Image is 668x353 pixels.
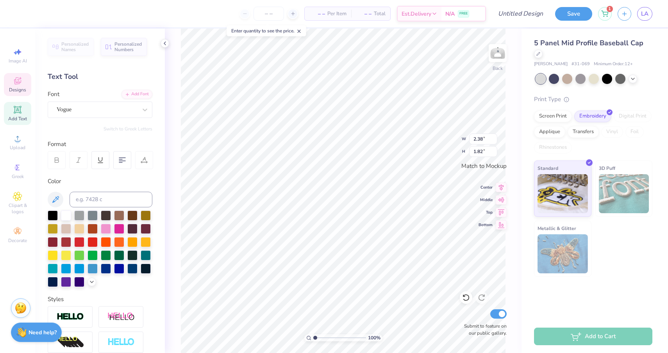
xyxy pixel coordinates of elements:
a: LA [637,7,652,21]
span: N/A [445,10,455,18]
label: Submit to feature on our public gallery. [460,323,507,337]
img: Negative Space [107,338,135,347]
button: Save [555,7,592,21]
span: – – [356,10,372,18]
img: Shadow [107,312,135,322]
span: [PERSON_NAME] [534,61,568,68]
span: Add Text [8,116,27,122]
div: Foil [625,126,644,138]
span: 5 Panel Mid Profile Baseball Cap [534,38,643,48]
div: Text Tool [48,71,152,82]
div: Format [48,140,153,149]
span: Bottom [479,222,493,228]
div: Embroidery [574,111,611,122]
span: Image AI [9,58,27,64]
strong: Need help? [29,329,57,336]
span: Decorate [8,237,27,244]
img: 3D Puff [599,174,649,213]
button: Switch to Greek Letters [104,126,152,132]
span: 100 % [368,334,380,341]
span: FREE [459,11,468,16]
label: Font [48,90,59,99]
div: Screen Print [534,111,572,122]
img: Back [490,45,505,61]
img: Standard [538,174,588,213]
span: Personalized Numbers [114,41,142,52]
span: Est. Delivery [402,10,431,18]
span: LA [641,9,648,18]
span: Minimum Order: 12 + [594,61,633,68]
img: Stroke [57,312,84,321]
span: Greek [12,173,24,180]
span: Standard [538,164,558,172]
span: 1 [607,6,613,12]
div: Color [48,177,152,186]
span: Top [479,210,493,215]
span: Center [479,185,493,190]
div: Back [493,65,503,72]
span: Designs [9,87,26,93]
div: Styles [48,295,152,304]
span: # 31-069 [572,61,590,68]
input: e.g. 7428 c [70,192,152,207]
div: Rhinestones [534,142,572,153]
img: Metallic & Glitter [538,234,588,273]
div: Applique [534,126,565,138]
div: Vinyl [601,126,623,138]
input: – – [254,7,284,21]
span: Per Item [327,10,347,18]
input: Untitled Design [492,6,549,21]
span: Upload [10,144,25,151]
span: 3D Puff [599,164,615,172]
span: Middle [479,197,493,203]
span: Clipart & logos [4,202,31,215]
span: Total [374,10,386,18]
div: Transfers [568,126,599,138]
img: 3d Illusion [57,336,84,349]
span: – – [309,10,325,18]
span: Personalized Names [61,41,89,52]
div: Add Font [121,90,152,99]
span: Metallic & Glitter [538,224,576,232]
div: Digital Print [614,111,652,122]
div: Print Type [534,95,652,104]
div: Enter quantity to see the price. [227,25,306,36]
